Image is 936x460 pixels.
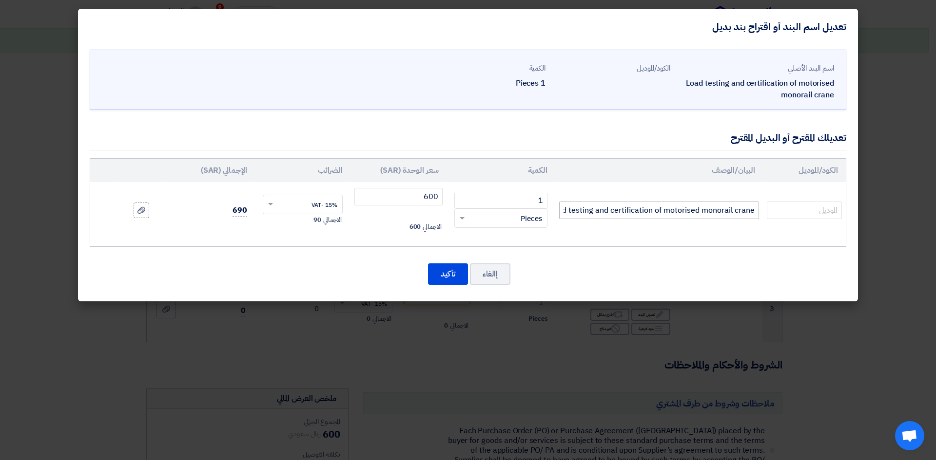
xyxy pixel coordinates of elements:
[323,215,342,225] span: الاجمالي
[409,222,421,232] span: 600
[731,130,846,145] div: تعديلك المقترح أو البديل المقترح
[555,159,763,182] th: البيان/الوصف
[454,193,547,208] input: RFQ_STEP1.ITEMS.2.AMOUNT_TITLE
[447,159,555,182] th: الكمية
[313,215,321,225] span: 90
[678,63,834,74] div: اسم البند الأصلي
[767,202,842,219] input: الموديل
[428,263,468,285] button: تأكيد
[521,213,542,224] span: Pieces
[351,159,447,182] th: سعر الوحدة (SAR)
[712,20,846,33] h4: تعديل اسم البند أو اقتراح بند بديل
[423,222,441,232] span: الاجمالي
[233,204,247,217] span: 690
[763,159,846,182] th: الكود/الموديل
[678,77,834,101] div: Load testing and certification of motorised monorail crane
[167,159,254,182] th: الإجمالي (SAR)
[263,195,343,214] ng-select: VAT
[553,63,670,74] div: الكود/الموديل
[354,188,443,205] input: أدخل سعر الوحدة
[470,263,510,285] button: إالغاء
[559,202,759,219] input: Add Item Description
[429,63,546,74] div: الكمية
[255,159,351,182] th: الضرائب
[895,421,924,450] div: Open chat
[429,77,546,89] div: 1 Pieces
